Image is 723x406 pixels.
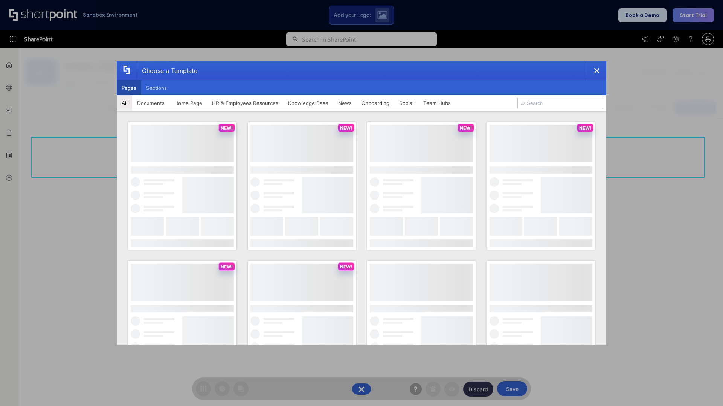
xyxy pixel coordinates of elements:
[221,264,233,270] p: NEW!
[221,125,233,131] p: NEW!
[340,125,352,131] p: NEW!
[333,95,357,111] button: News
[418,95,456,111] button: Team Hubs
[460,125,472,131] p: NEW!
[136,61,197,80] div: Choose a Template
[394,95,418,111] button: Social
[141,80,172,95] button: Sections
[283,95,333,111] button: Knowledge Base
[207,95,283,111] button: HR & Employees Resources
[340,264,352,270] p: NEW!
[517,98,603,109] input: Search
[169,95,207,111] button: Home Page
[132,95,169,111] button: Documents
[117,95,132,111] button: All
[117,61,606,345] div: template selector
[357,95,394,111] button: Onboarding
[117,80,141,95] button: Pages
[587,319,723,406] iframe: Chat Widget
[579,125,591,131] p: NEW!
